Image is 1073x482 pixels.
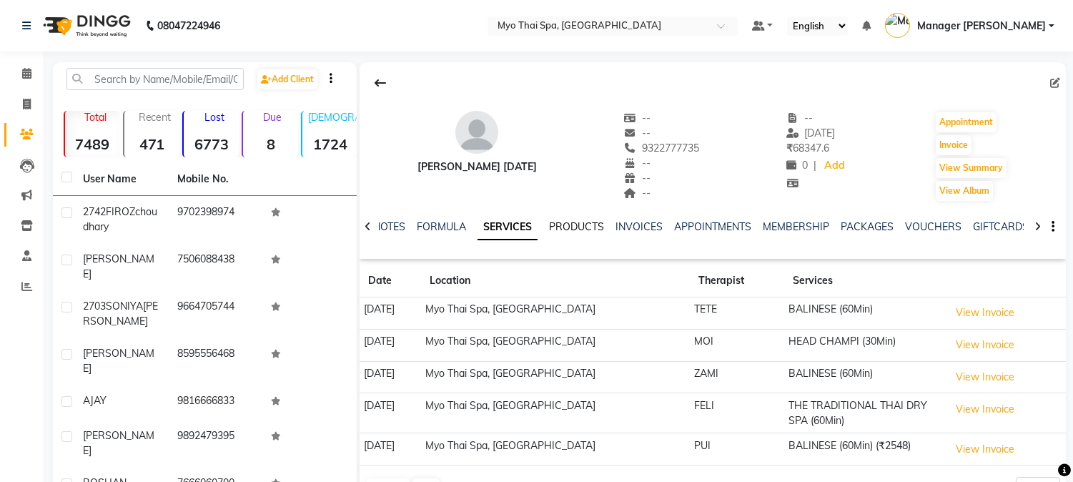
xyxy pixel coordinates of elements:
img: Manager Yesha [885,13,910,38]
th: User Name [74,163,169,196]
td: 9892479395 [169,420,263,467]
strong: 471 [124,135,179,153]
span: 2703SONIYA [83,300,143,313]
a: NOTES [373,220,405,233]
span: 68347.6 [786,142,829,154]
div: Back to Client [365,69,395,97]
td: 9816666833 [169,385,263,420]
span: 2742FIROZ [83,205,135,218]
td: BALINESE (60Min) (₹2548) [784,433,945,466]
span: AJAY [83,394,107,407]
p: [DEMOGRAPHIC_DATA] [308,111,357,124]
th: Therapist [690,265,784,297]
a: INVOICES [615,220,663,233]
p: Total [71,111,120,124]
th: Services [784,265,945,297]
td: [DATE] [360,329,421,361]
span: -- [624,157,651,169]
a: SERVICES [478,215,538,240]
div: [PERSON_NAME] [DATE] [417,159,537,174]
img: avatar [455,111,498,154]
th: Mobile No. [169,163,263,196]
span: | [814,158,816,173]
a: PRODUCTS [549,220,604,233]
span: -- [624,172,651,185]
td: BALINESE (60Min) [784,297,945,330]
a: VOUCHERS [905,220,961,233]
strong: 7489 [65,135,120,153]
a: MEMBERSHIP [763,220,829,233]
p: Recent [130,111,179,124]
td: Myo Thai Spa, [GEOGRAPHIC_DATA] [421,329,690,361]
td: [DATE] [360,433,421,466]
td: BALINESE (60Min) [784,361,945,393]
img: logo [36,6,134,46]
td: [DATE] [360,297,421,330]
span: -- [624,112,651,124]
td: 9702398974 [169,196,263,243]
td: [DATE] [360,393,421,433]
span: -- [624,127,651,139]
span: [PERSON_NAME] [83,252,154,280]
td: THE TRADITIONAL THAI DRY SPA (60Min) [784,393,945,433]
span: 9322777735 [624,142,700,154]
button: Appointment [936,112,997,132]
span: ₹ [786,142,793,154]
span: 0 [786,159,808,172]
p: Due [246,111,298,124]
th: Location [421,265,690,297]
td: [DATE] [360,361,421,393]
span: [PERSON_NAME] [83,347,154,375]
td: MOI [690,329,784,361]
td: FELI [690,393,784,433]
a: GIFTCARDS [973,220,1029,233]
b: 08047224946 [157,6,220,46]
strong: 8 [243,135,298,153]
span: -- [786,112,814,124]
input: Search by Name/Mobile/Email/Code [66,68,244,90]
td: 7506088438 [169,243,263,290]
button: View Invoice [949,302,1021,324]
button: View Album [936,181,993,201]
a: Add [822,156,847,176]
td: 9664705744 [169,290,263,338]
button: Invoice [936,135,971,155]
td: HEAD CHAMPI (30Min) [784,329,945,361]
button: View Invoice [949,334,1021,356]
a: FORMULA [417,220,466,233]
td: Myo Thai Spa, [GEOGRAPHIC_DATA] [421,393,690,433]
span: [PERSON_NAME] [83,429,154,457]
a: APPOINTMENTS [674,220,751,233]
button: View Invoice [949,398,1021,420]
td: ZAMI [690,361,784,393]
p: Lost [189,111,239,124]
span: Manager [PERSON_NAME] [917,19,1046,34]
td: Myo Thai Spa, [GEOGRAPHIC_DATA] [421,297,690,330]
th: Date [360,265,421,297]
button: View Summary [936,158,1007,178]
td: Myo Thai Spa, [GEOGRAPHIC_DATA] [421,361,690,393]
strong: 6773 [184,135,239,153]
a: Add Client [257,69,317,89]
a: PACKAGES [841,220,894,233]
span: [DATE] [786,127,836,139]
button: View Invoice [949,438,1021,461]
button: View Invoice [949,366,1021,388]
td: TETE [690,297,784,330]
span: -- [624,187,651,200]
td: PUI [690,433,784,466]
strong: 1724 [302,135,357,153]
td: Myo Thai Spa, [GEOGRAPHIC_DATA] [421,433,690,466]
td: 8595556468 [169,338,263,385]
